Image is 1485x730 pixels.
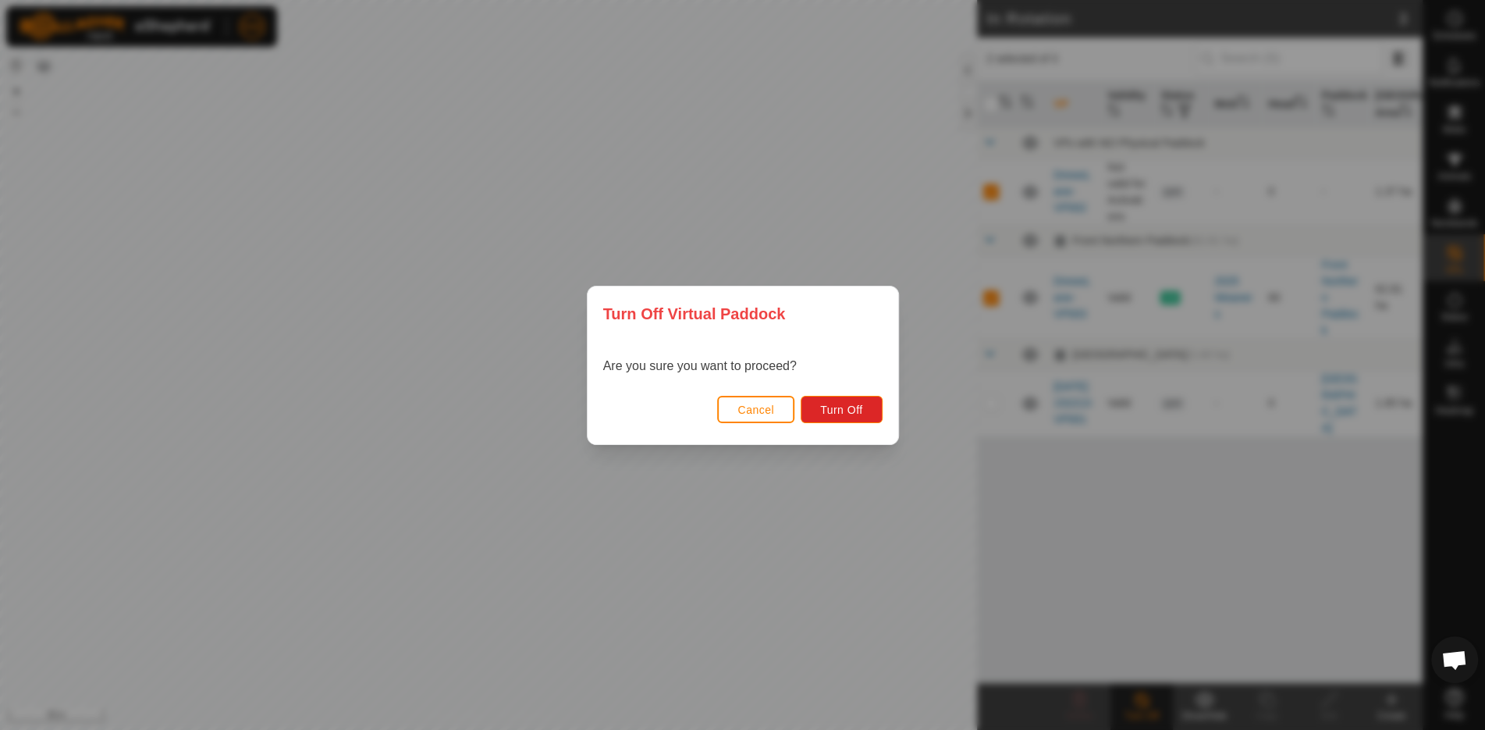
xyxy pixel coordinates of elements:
[820,404,863,416] span: Turn Off
[801,396,883,423] button: Turn Off
[603,302,786,326] span: Turn Off Virtual Paddock
[737,404,774,416] span: Cancel
[603,357,797,376] p: Are you sure you want to proceed?
[717,396,794,423] button: Cancel
[1431,636,1478,683] a: Open chat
